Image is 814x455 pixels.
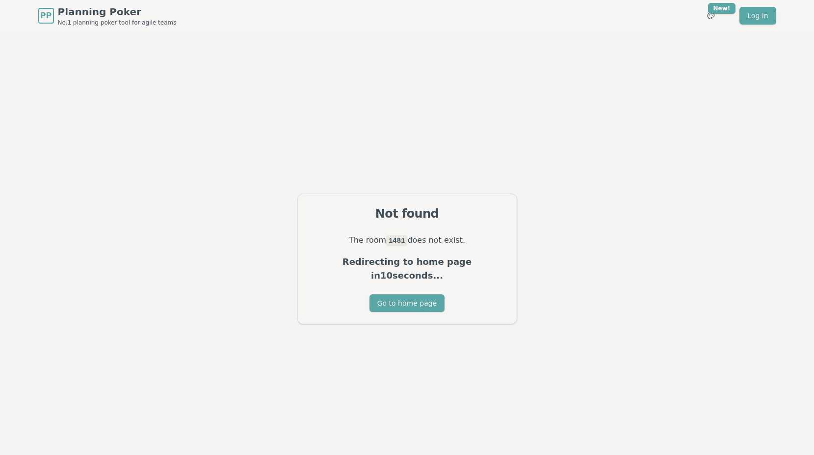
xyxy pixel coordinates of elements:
[708,3,736,14] div: New!
[310,255,505,283] p: Redirecting to home page in 10 seconds...
[40,10,52,22] span: PP
[369,294,445,312] button: Go to home page
[310,206,505,222] div: Not found
[702,7,720,25] button: New!
[58,19,177,27] span: No.1 planning poker tool for agile teams
[38,5,177,27] a: PPPlanning PokerNo.1 planning poker tool for agile teams
[58,5,177,19] span: Planning Poker
[739,7,776,25] a: Log in
[386,235,407,246] code: 1481
[310,233,505,247] p: The room does not exist.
